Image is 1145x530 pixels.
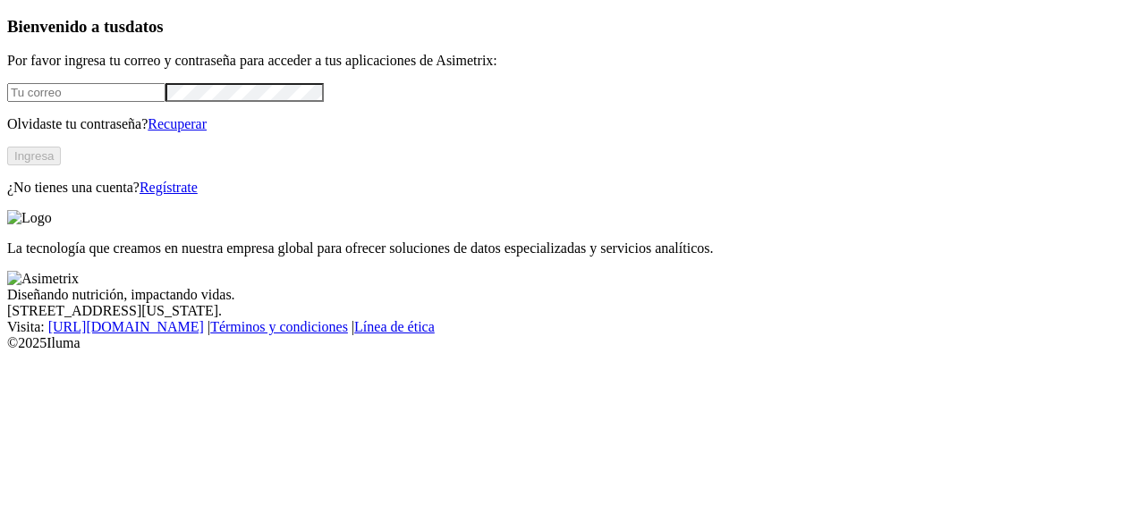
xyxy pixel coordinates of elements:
p: ¿No tienes una cuenta? [7,180,1138,196]
p: Por favor ingresa tu correo y contraseña para acceder a tus aplicaciones de Asimetrix: [7,53,1138,69]
a: Recuperar [148,116,207,131]
input: Tu correo [7,83,165,102]
span: datos [125,17,164,36]
a: Línea de ética [354,319,435,334]
img: Logo [7,210,52,226]
img: Asimetrix [7,271,79,287]
p: Olvidaste tu contraseña? [7,116,1138,132]
p: La tecnología que creamos en nuestra empresa global para ofrecer soluciones de datos especializad... [7,240,1138,257]
div: © 2025 Iluma [7,335,1138,351]
a: [URL][DOMAIN_NAME] [48,319,204,334]
div: Visita : | | [7,319,1138,335]
a: Términos y condiciones [210,319,348,334]
div: [STREET_ADDRESS][US_STATE]. [7,303,1138,319]
div: Diseñando nutrición, impactando vidas. [7,287,1138,303]
a: Regístrate [140,180,198,195]
h3: Bienvenido a tus [7,17,1138,37]
button: Ingresa [7,147,61,165]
